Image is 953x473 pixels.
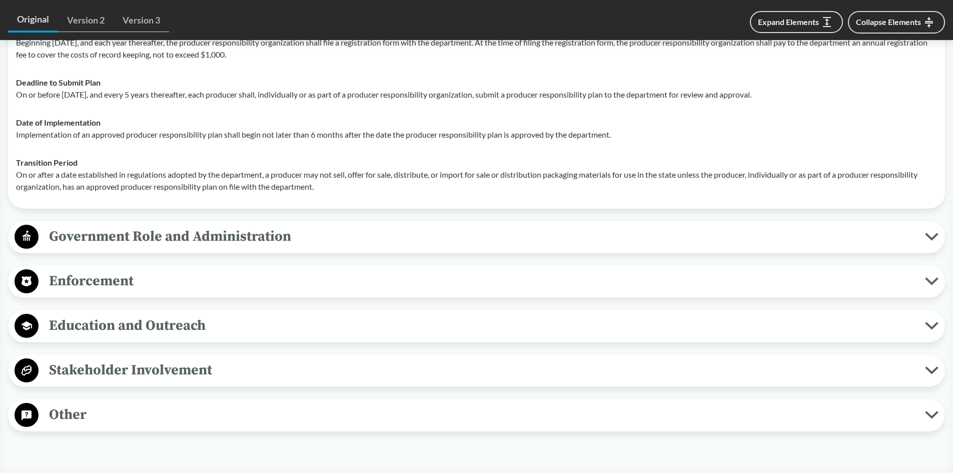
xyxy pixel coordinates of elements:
[12,358,941,383] button: Stakeholder Involvement
[8,8,58,33] a: Original
[16,158,78,167] strong: Transition Period
[750,11,843,33] button: Expand Elements
[12,402,941,428] button: Other
[12,224,941,250] button: Government Role and Administration
[16,118,101,127] strong: Date of Implementation
[58,9,114,32] a: Version 2
[12,313,941,339] button: Education and Outreach
[16,78,101,87] strong: Deadline to Submit Plan
[39,270,925,292] span: Enforcement
[39,314,925,337] span: Education and Outreach
[39,359,925,381] span: Stakeholder Involvement
[16,129,937,141] p: Implementation of an approved producer responsibility plan shall begin not later than 6 months af...
[848,11,945,34] button: Collapse Elements
[39,403,925,426] span: Other
[16,89,937,101] p: On or before [DATE], and every 5 years thereafter, each producer shall, individually or as part o...
[114,9,169,32] a: Version 3
[39,225,925,248] span: Government Role and Administration
[16,169,937,193] p: On or after a date established in regulations adopted by the department, a producer may not sell,...
[16,37,937,61] p: Beginning [DATE], and each year thereafter, the producer responsibility organization shall file a...
[12,269,941,294] button: Enforcement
